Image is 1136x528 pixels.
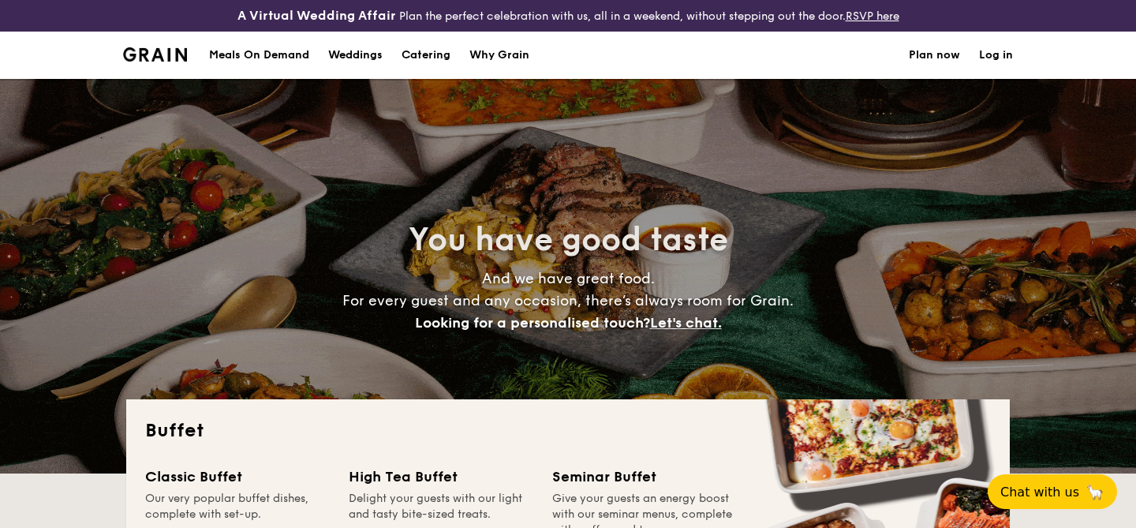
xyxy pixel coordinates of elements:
[200,32,319,79] a: Meals On Demand
[552,466,737,488] div: Seminar Buffet
[123,47,187,62] img: Grain
[209,32,309,79] div: Meals On Demand
[349,466,533,488] div: High Tea Buffet
[145,466,330,488] div: Classic Buffet
[145,418,991,444] h2: Buffet
[988,474,1117,509] button: Chat with us🦙
[319,32,392,79] a: Weddings
[909,32,960,79] a: Plan now
[342,270,794,331] span: And we have great food. For every guest and any occasion, there’s always room for Grain.
[460,32,539,79] a: Why Grain
[409,221,728,259] span: You have good taste
[650,314,722,331] span: Let's chat.
[328,32,383,79] div: Weddings
[123,47,187,62] a: Logotype
[415,314,650,331] span: Looking for a personalised touch?
[237,6,396,25] h4: A Virtual Wedding Affair
[469,32,529,79] div: Why Grain
[846,9,899,23] a: RSVP here
[402,32,450,79] h1: Catering
[392,32,460,79] a: Catering
[1086,483,1104,501] span: 🦙
[979,32,1013,79] a: Log in
[189,6,947,25] div: Plan the perfect celebration with us, all in a weekend, without stepping out the door.
[1000,485,1079,500] span: Chat with us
